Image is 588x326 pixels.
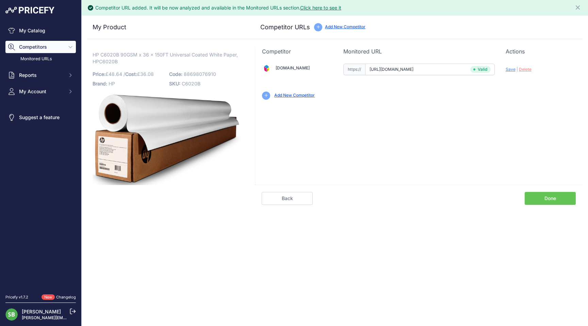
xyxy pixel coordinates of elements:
[22,309,61,314] a: [PERSON_NAME]
[5,7,54,14] img: Pricefy Logo
[276,65,310,70] a: [DOMAIN_NAME]
[125,71,137,77] span: Cost:
[5,85,76,98] button: My Account
[260,22,310,32] h3: Competitor URLs
[95,4,341,11] div: Competitor URL added. It will be now analyzed and available in the Monitored URLs section.
[93,71,105,77] span: Price:
[93,22,241,32] h3: My Product
[5,294,28,300] div: Pricefy v1.7.2
[140,71,154,77] span: 36.08
[169,81,180,86] span: SKU:
[506,67,516,72] span: Save
[365,64,495,75] input: cartridgepeople.com/product
[525,192,576,205] a: Done
[19,88,64,95] span: My Account
[124,71,154,77] span: / £
[184,71,216,77] span: 88698076910
[343,64,365,75] span: https://
[93,69,165,79] p: £
[5,53,76,65] a: Monitored URLs
[300,5,341,11] a: Click here to see it
[325,24,365,29] a: Add New Competitor
[5,41,76,53] button: Competitors
[22,315,160,320] a: [PERSON_NAME][EMAIL_ADDRESS][PERSON_NAME][DOMAIN_NAME]
[506,47,576,55] p: Actions
[5,25,76,286] nav: Sidebar
[169,71,182,77] span: Code:
[109,71,122,77] span: 48.64
[519,67,532,72] span: Delete
[262,192,313,205] a: Back
[182,81,200,86] span: C6020B
[93,81,107,86] span: Brand:
[19,44,64,50] span: Competitors
[574,3,583,11] button: Close
[343,47,495,55] p: Monitored URL
[517,67,518,72] span: |
[5,69,76,81] button: Reports
[19,72,64,79] span: Reports
[274,93,315,98] a: Add New Competitor
[5,111,76,124] a: Suggest a feature
[42,294,55,300] span: New
[5,25,76,37] a: My Catalog
[109,81,115,86] span: HP
[56,295,76,299] a: Changelog
[93,50,238,66] span: HP C6020B 90GSM x 36 x 150FT Universal Coated White Paper, HPC6020B
[262,47,332,55] p: Competitor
